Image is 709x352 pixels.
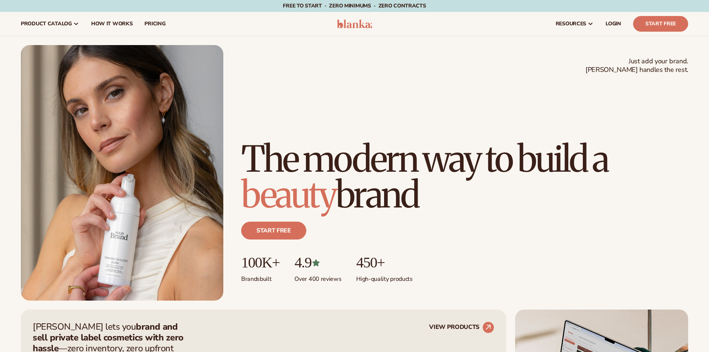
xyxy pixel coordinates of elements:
p: Over 400 reviews [294,271,341,283]
h1: The modern way to build a brand [241,141,688,213]
img: logo [337,19,372,28]
span: pricing [144,21,165,27]
a: How It Works [85,12,139,36]
a: pricing [138,12,171,36]
p: Brands built [241,271,280,283]
a: LOGIN [600,12,627,36]
p: 100K+ [241,254,280,271]
span: product catalog [21,21,72,27]
p: 4.9 [294,254,341,271]
a: resources [550,12,600,36]
span: LOGIN [606,21,621,27]
a: VIEW PRODUCTS [429,321,494,333]
p: 450+ [356,254,412,271]
span: resources [556,21,586,27]
span: Free to start · ZERO minimums · ZERO contracts [283,2,426,9]
a: Start free [241,222,306,240]
a: product catalog [15,12,85,36]
span: beauty [241,172,336,217]
span: How It Works [91,21,133,27]
p: High-quality products [356,271,412,283]
span: Just add your brand. [PERSON_NAME] handles the rest. [585,57,688,74]
a: Start Free [633,16,688,32]
img: Female holding tanning mousse. [21,45,223,301]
